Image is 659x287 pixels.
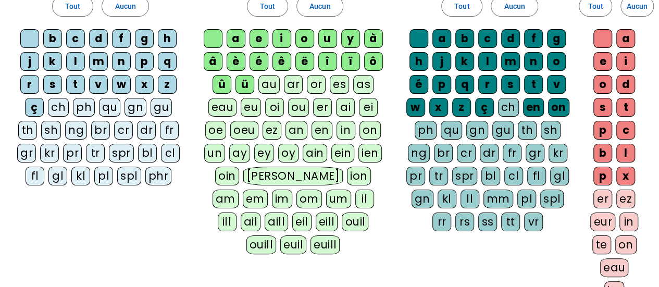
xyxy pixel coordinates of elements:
div: ain [303,144,327,163]
div: û [213,75,231,94]
div: on [615,235,637,254]
div: spl [540,190,564,208]
div: n [112,52,131,71]
div: en [312,121,332,140]
div: y [341,29,360,48]
div: s [593,98,612,117]
div: o [295,29,314,48]
div: b [455,29,474,48]
div: p [593,121,612,140]
div: u [318,29,337,48]
div: spr [452,167,477,185]
div: th [518,121,537,140]
div: x [135,75,154,94]
div: w [112,75,131,94]
div: ï [341,52,360,71]
div: w [406,98,425,117]
div: qu [441,121,462,140]
div: bl [481,167,500,185]
div: ch [498,98,519,117]
div: au [258,75,280,94]
div: sh [541,121,561,140]
div: kl [71,167,90,185]
div: ien [358,144,382,163]
div: er [593,190,612,208]
div: t [616,98,635,117]
div: gn [412,190,433,208]
div: as [353,75,374,94]
div: t [524,75,543,94]
div: s [43,75,62,94]
div: gr [526,144,544,163]
div: e [250,29,268,48]
div: te [592,235,611,254]
div: s [501,75,520,94]
div: ph [415,121,437,140]
div: m [89,52,108,71]
div: cr [457,144,476,163]
div: ar [284,75,303,94]
div: ng [65,121,87,140]
div: m [501,52,520,71]
div: ç [25,98,44,117]
div: h [409,52,428,71]
div: v [89,75,108,94]
div: ouill [246,235,276,254]
div: r [20,75,39,94]
div: q [455,75,474,94]
div: pr [406,167,425,185]
div: l [616,144,635,163]
div: ou [288,98,309,117]
div: k [455,52,474,71]
div: oin [215,167,239,185]
div: b [43,29,62,48]
div: spr [109,144,134,163]
div: rr [432,213,451,231]
div: g [135,29,154,48]
div: [PERSON_NAME] [243,167,343,185]
div: fl [26,167,44,185]
div: o [547,52,566,71]
div: vr [524,213,543,231]
div: fr [503,144,521,163]
div: é [409,75,428,94]
div: i [272,29,291,48]
div: gu [492,121,514,140]
div: br [434,144,453,163]
div: è [227,52,245,71]
div: ei [359,98,378,117]
div: t [66,75,85,94]
div: ll [461,190,479,208]
div: oy [278,144,299,163]
div: gl [48,167,67,185]
div: pl [94,167,113,185]
div: er [313,98,332,117]
div: tt [501,213,520,231]
div: d [89,29,108,48]
div: fl [527,167,546,185]
div: q [158,52,177,71]
div: an [285,121,307,140]
div: eau [600,258,629,277]
div: th [18,121,37,140]
div: ü [235,75,254,94]
div: d [616,75,635,94]
div: ê [272,52,291,71]
div: ion [347,167,371,185]
div: é [250,52,268,71]
div: on [548,98,569,117]
div: br [91,121,110,140]
div: e [593,52,612,71]
div: f [524,29,543,48]
div: phr [145,167,172,185]
div: am [213,190,239,208]
div: d [501,29,520,48]
div: eau [208,98,237,117]
div: es [330,75,349,94]
div: î [318,52,337,71]
div: in [619,213,638,231]
div: im [272,190,292,208]
div: ch [48,98,69,117]
div: cl [161,144,180,163]
div: ay [229,144,250,163]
